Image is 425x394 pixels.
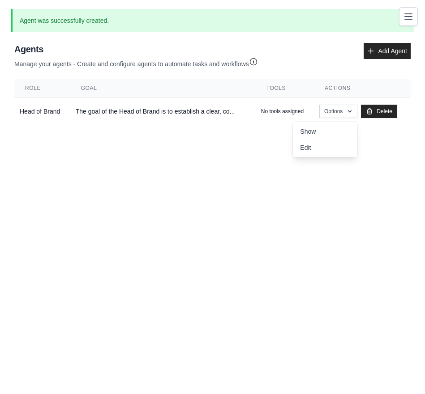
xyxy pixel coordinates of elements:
p: No tools assigned [261,108,304,115]
p: Agent was successfully created. [11,9,414,32]
th: Goal [70,79,256,97]
a: Add Agent [364,43,411,59]
th: Tools [256,79,314,97]
button: Options [319,105,357,118]
p: Manage your agents - Create and configure agents to automate tasks and workflows [14,55,258,68]
td: Head of Brand [14,97,70,126]
a: Show [293,123,357,140]
a: Delete [361,105,397,118]
button: Toggle navigation [399,7,418,26]
a: Edit [293,140,357,156]
td: The goal of the Head of Brand is to establish a clear, co... [70,97,256,126]
th: Actions [314,79,411,97]
th: Role [14,79,70,97]
h2: Agents [14,43,258,55]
